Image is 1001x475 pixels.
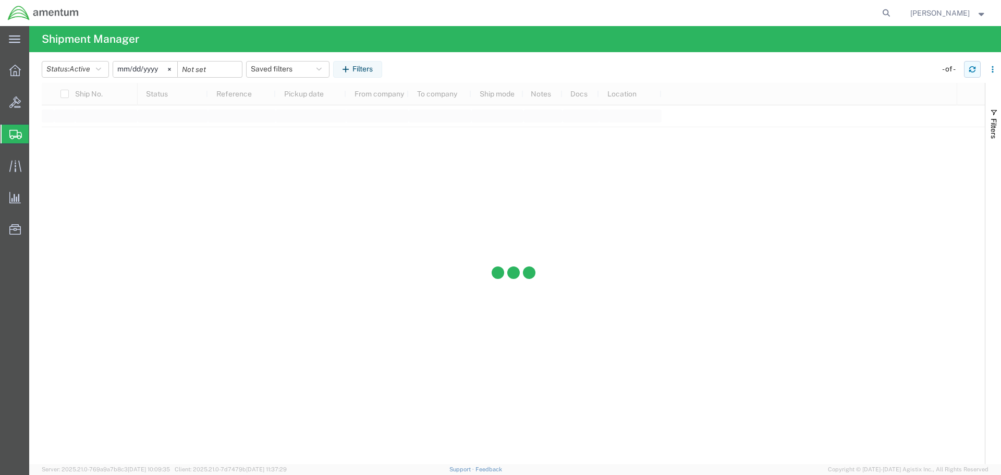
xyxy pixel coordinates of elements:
span: Client: 2025.21.0-7d7479b [175,466,287,472]
a: Feedback [475,466,502,472]
h4: Shipment Manager [42,26,139,52]
button: [PERSON_NAME] [910,7,987,19]
span: Andrew Forber [910,7,970,19]
a: Support [449,466,475,472]
img: logo [7,5,79,21]
span: Server: 2025.21.0-769a9a7b8c3 [42,466,170,472]
input: Not set [178,62,242,77]
button: Saved filters [246,61,329,78]
span: Active [69,65,90,73]
button: Filters [333,61,382,78]
input: Not set [113,62,177,77]
span: [DATE] 10:09:35 [128,466,170,472]
span: Filters [990,118,998,139]
span: [DATE] 11:37:29 [246,466,287,472]
span: Copyright © [DATE]-[DATE] Agistix Inc., All Rights Reserved [828,465,988,474]
div: - of - [942,64,960,75]
button: Status:Active [42,61,109,78]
